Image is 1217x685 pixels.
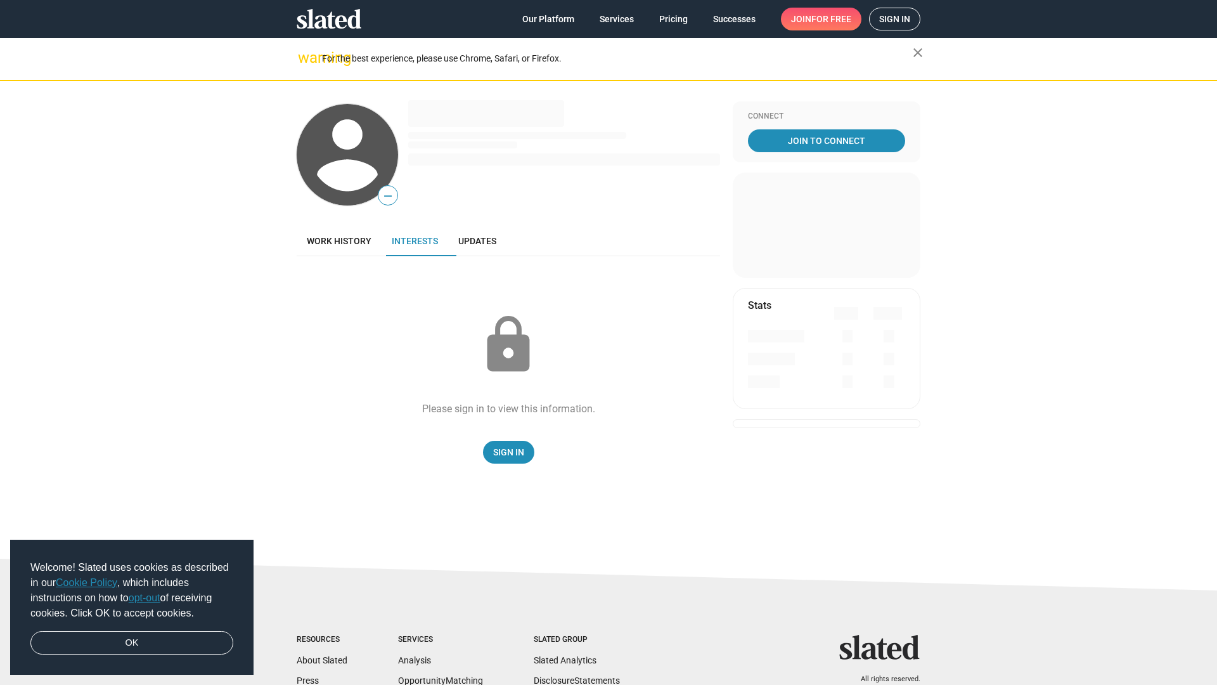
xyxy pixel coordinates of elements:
span: for free [811,8,851,30]
div: Please sign in to view this information. [422,402,595,415]
span: Welcome! Slated uses cookies as described in our , which includes instructions on how to of recei... [30,560,233,621]
a: Interests [382,226,448,256]
a: Services [589,8,644,30]
a: Pricing [649,8,698,30]
mat-card-title: Stats [748,299,771,312]
a: Join To Connect [748,129,905,152]
a: Joinfor free [781,8,861,30]
div: For the best experience, please use Chrome, Safari, or Firefox. [322,50,913,67]
div: Slated Group [534,635,620,645]
mat-icon: lock [477,313,540,377]
a: Successes [703,8,766,30]
span: Updates [458,236,496,246]
span: Join To Connect [750,129,903,152]
span: Sign in [879,8,910,30]
div: Resources [297,635,347,645]
a: Work history [297,226,382,256]
span: Interests [392,236,438,246]
div: Connect [748,112,905,122]
mat-icon: close [910,45,925,60]
span: Work history [307,236,371,246]
span: Join [791,8,851,30]
span: Successes [713,8,756,30]
a: Cookie Policy [56,577,117,588]
a: About Slated [297,655,347,665]
mat-icon: warning [298,50,313,65]
a: Sign In [483,441,534,464]
span: Our Platform [522,8,574,30]
a: Slated Analytics [534,655,596,665]
a: dismiss cookie message [30,631,233,655]
div: cookieconsent [10,540,254,675]
a: Our Platform [512,8,584,30]
span: Services [600,8,634,30]
span: Pricing [659,8,688,30]
span: — [378,188,397,204]
a: opt-out [129,592,160,603]
a: Analysis [398,655,431,665]
div: Services [398,635,483,645]
a: Sign in [869,8,920,30]
span: Sign In [493,441,524,464]
a: Updates [448,226,506,256]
